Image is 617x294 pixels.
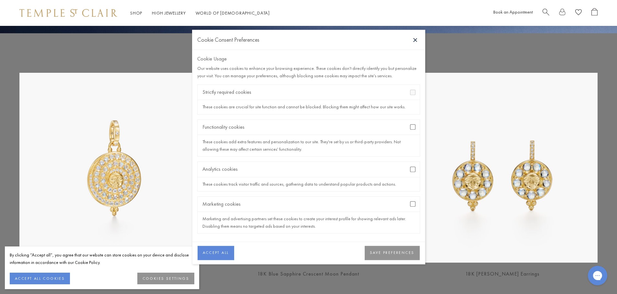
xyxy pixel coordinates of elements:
[19,9,117,17] img: Temple St. Clair
[575,8,582,18] a: View Wishlist
[198,212,420,233] div: Marketing and advertising partners set these cookies to create your interest profile for showing ...
[130,9,270,17] nav: Main navigation
[257,270,359,277] a: 18K Blue Sapphire Crescent Moon Pendant
[198,197,420,212] div: Marketing cookies
[465,270,540,277] a: 18K [PERSON_NAME] Earrings
[365,246,419,260] button: SAVE PREFERENCES
[198,100,420,114] div: These cookies are crucial for site function and cannot be blocked. Blocking them might affect how...
[10,251,194,266] div: By clicking “Accept all”, you agree that our website can store cookies on your device and disclos...
[197,55,420,63] div: Cookie Usage
[19,73,210,263] img: 18K Small Lunar Glow Pendant
[198,162,420,177] div: Analytics cookies
[10,273,70,284] button: ACCEPT ALL COOKIES
[198,177,420,191] div: These cookies track visitor traffic and sources, gathering data to understand popular products an...
[196,10,270,16] a: World of [DEMOGRAPHIC_DATA]World of [DEMOGRAPHIC_DATA]
[152,10,186,16] a: High JewelleryHigh Jewellery
[197,65,420,80] div: Our website uses cookies to enhance your browsing experience. These cookies don't directly identi...
[19,73,210,263] a: P34863-SMLUNABM18K Small Lunar Glow Pendant
[197,35,259,45] div: Cookie Consent Preferences
[137,273,194,284] button: COOKIES SETTINGS
[407,73,598,263] a: E34861-LUNAHABME34861-LUNAHABM
[585,264,611,288] iframe: Gorgias live chat messenger
[407,73,598,263] img: E34861-LUNAHABM
[591,8,598,18] a: Open Shopping Bag
[198,85,420,100] div: Strictly required cookies
[130,10,142,16] a: ShopShop
[493,9,533,15] a: Book an Appointment
[543,8,549,18] a: Search
[198,135,420,156] div: These cookies add extra features and personalization to our site. They're set by us or third-part...
[198,246,234,260] button: ACCEPT ALL
[198,120,420,135] div: Functionality cookies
